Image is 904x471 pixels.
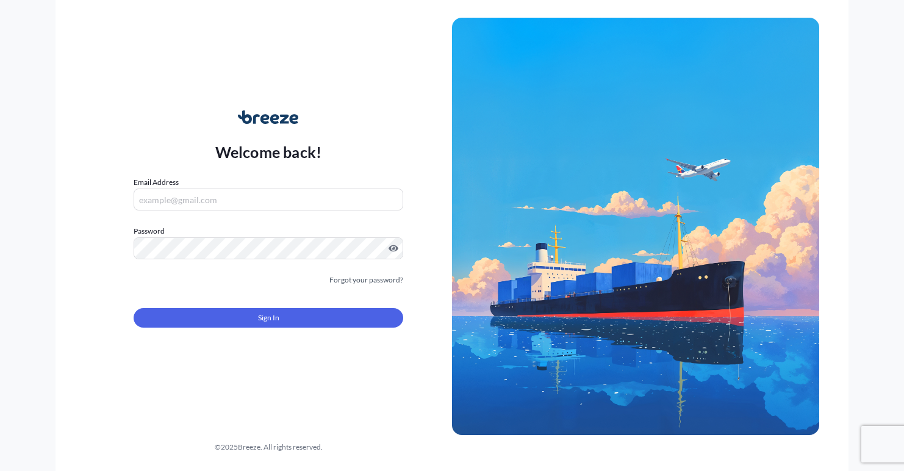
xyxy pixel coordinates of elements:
[215,142,322,162] p: Welcome back!
[134,176,179,189] label: Email Address
[85,441,452,453] div: © 2025 Breeze. All rights reserved.
[134,189,403,210] input: example@gmail.com
[258,312,279,324] span: Sign In
[134,308,403,328] button: Sign In
[452,18,819,435] img: Ship illustration
[389,243,398,253] button: Show password
[329,274,403,286] a: Forgot your password?
[134,225,403,237] label: Password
